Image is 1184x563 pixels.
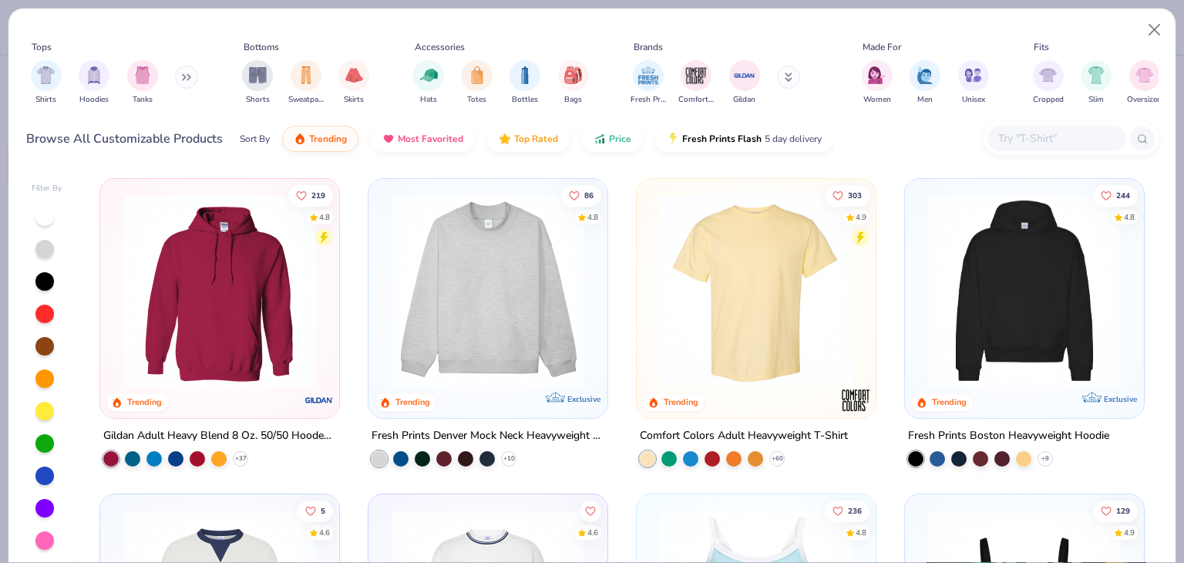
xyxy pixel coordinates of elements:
[997,130,1115,147] input: Try "T-Shirt"
[321,507,326,514] span: 5
[678,94,714,106] span: Comfort Colors
[79,60,109,106] button: filter button
[235,454,247,464] span: + 37
[860,194,1068,387] img: e55d29c3-c55d-459c-bfd9-9b1c499ab3c6
[413,60,444,106] button: filter button
[631,60,666,106] div: filter for Fresh Prints
[582,126,643,152] button: Price
[958,60,989,106] button: filter button
[516,66,533,84] img: Bottles Image
[564,66,581,84] img: Bags Image
[684,64,708,87] img: Comfort Colors Image
[964,66,982,84] img: Unisex Image
[908,426,1109,446] div: Fresh Prints Boston Heavyweight Hoodie
[462,60,493,106] button: filter button
[344,94,364,106] span: Skirts
[86,66,103,84] img: Hoodies Image
[288,94,324,106] span: Sweatpants
[288,60,324,106] div: filter for Sweatpants
[587,527,598,538] div: 4.6
[848,507,862,514] span: 236
[667,133,679,145] img: flash.gif
[294,133,306,145] img: trending.gif
[320,211,331,223] div: 4.8
[249,66,267,84] img: Shorts Image
[910,60,940,106] button: filter button
[1127,94,1162,106] span: Oversized
[856,211,866,223] div: 4.9
[910,60,940,106] div: filter for Men
[1034,40,1049,54] div: Fits
[1103,394,1136,404] span: Exclusive
[733,64,756,87] img: Gildan Image
[631,60,666,106] button: filter button
[298,66,314,84] img: Sweatpants Image
[1039,66,1057,84] img: Cropped Image
[35,94,56,106] span: Shirts
[652,194,860,387] img: 029b8af0-80e6-406f-9fdc-fdf898547912
[1041,454,1049,464] span: + 9
[384,194,592,387] img: f5d85501-0dbb-4ee4-b115-c08fa3845d83
[462,60,493,106] div: filter for Totes
[1116,507,1130,514] span: 129
[729,60,760,106] div: filter for Gildan
[382,133,395,145] img: most_fav.gif
[1124,211,1135,223] div: 4.8
[558,60,589,106] button: filter button
[338,60,369,106] div: filter for Skirts
[1140,15,1169,45] button: Close
[1033,94,1064,106] span: Cropped
[242,60,273,106] button: filter button
[678,60,714,106] button: filter button
[503,454,515,464] span: + 10
[863,40,901,54] div: Made For
[134,66,151,84] img: Tanks Image
[103,426,336,446] div: Gildan Adult Heavy Blend 8 Oz. 50/50 Hooded Sweatshirt
[244,40,279,54] div: Bottoms
[1088,66,1105,84] img: Slim Image
[1124,527,1135,538] div: 4.9
[1088,94,1104,106] span: Slim
[31,60,62,106] div: filter for Shirts
[848,191,862,199] span: 303
[917,66,933,84] img: Men Image
[856,527,866,538] div: 4.8
[862,60,893,106] button: filter button
[320,527,331,538] div: 4.6
[420,94,437,106] span: Hats
[242,60,273,106] div: filter for Shorts
[640,426,848,446] div: Comfort Colors Adult Heavyweight T-Shirt
[862,60,893,106] div: filter for Women
[558,60,589,106] div: filter for Bags
[312,191,326,199] span: 219
[32,183,62,194] div: Filter By
[467,94,486,106] span: Totes
[1081,60,1112,106] button: filter button
[567,394,600,404] span: Exclusive
[413,60,444,106] div: filter for Hats
[372,426,604,446] div: Fresh Prints Denver Mock Neck Heavyweight Sweatshirt
[510,60,540,106] button: filter button
[631,94,666,106] span: Fresh Prints
[580,500,601,521] button: Like
[637,64,660,87] img: Fresh Prints Image
[825,184,869,206] button: Like
[246,94,270,106] span: Shorts
[415,40,465,54] div: Accessories
[634,40,663,54] div: Brands
[1033,60,1064,106] div: filter for Cropped
[863,94,891,106] span: Women
[655,126,833,152] button: Fresh Prints Flash5 day delivery
[133,94,153,106] span: Tanks
[304,385,335,416] img: Gildan logo
[127,60,158,106] button: filter button
[1127,60,1162,106] div: filter for Oversized
[825,500,869,521] button: Like
[840,385,871,416] img: Comfort Colors logo
[564,94,582,106] span: Bags
[79,60,109,106] div: filter for Hoodies
[1093,184,1138,206] button: Like
[510,60,540,106] div: filter for Bottles
[1093,500,1138,521] button: Like
[288,60,324,106] button: filter button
